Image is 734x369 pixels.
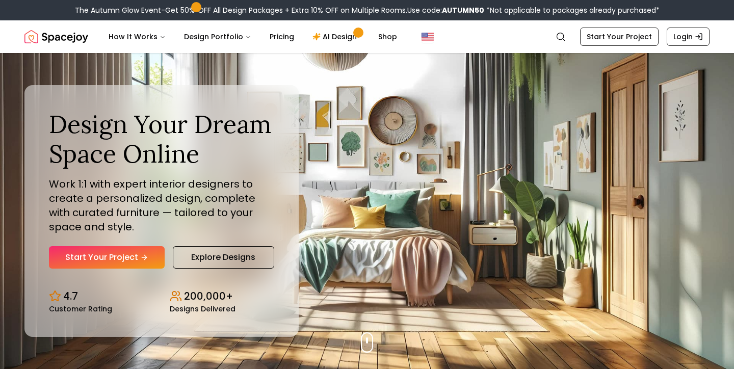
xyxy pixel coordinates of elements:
a: Start Your Project [580,28,659,46]
a: Pricing [261,27,302,47]
a: Explore Designs [173,246,274,269]
a: Spacejoy [24,27,88,47]
small: Customer Rating [49,305,112,312]
small: Designs Delivered [170,305,235,312]
b: AUTUMN50 [442,5,484,15]
img: Spacejoy Logo [24,27,88,47]
a: Login [667,28,710,46]
p: Work 1:1 with expert interior designers to create a personalized design, complete with curated fu... [49,177,274,234]
img: United States [422,31,434,43]
nav: Global [24,20,710,53]
p: 4.7 [63,289,78,303]
a: Start Your Project [49,246,165,269]
div: Design stats [49,281,274,312]
nav: Main [100,27,405,47]
a: Shop [370,27,405,47]
p: 200,000+ [184,289,233,303]
span: *Not applicable to packages already purchased* [484,5,660,15]
button: How It Works [100,27,174,47]
span: Use code: [407,5,484,15]
a: AI Design [304,27,368,47]
h1: Design Your Dream Space Online [49,110,274,168]
div: The Autumn Glow Event-Get 50% OFF All Design Packages + Extra 10% OFF on Multiple Rooms. [75,5,660,15]
button: Design Portfolio [176,27,259,47]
